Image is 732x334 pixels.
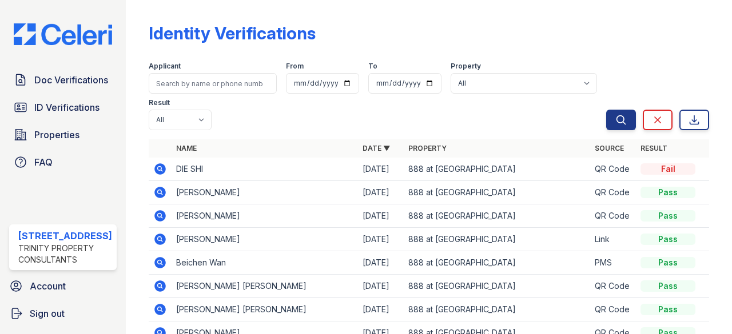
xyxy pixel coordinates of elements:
[9,96,117,119] a: ID Verifications
[358,298,404,321] td: [DATE]
[590,181,636,204] td: QR Code
[34,128,79,142] span: Properties
[404,228,590,251] td: 888 at [GEOGRAPHIC_DATA]
[149,23,316,43] div: Identity Verifications
[640,234,695,245] div: Pass
[358,228,404,251] td: [DATE]
[408,144,447,152] a: Property
[149,62,181,71] label: Applicant
[9,69,117,91] a: Doc Verifications
[286,62,304,71] label: From
[34,73,108,87] span: Doc Verifications
[149,98,170,107] label: Result
[172,228,358,251] td: [PERSON_NAME]
[451,62,481,71] label: Property
[30,307,65,320] span: Sign out
[590,298,636,321] td: QR Code
[9,123,117,146] a: Properties
[172,275,358,298] td: [PERSON_NAME] [PERSON_NAME]
[404,204,590,228] td: 888 at [GEOGRAPHIC_DATA]
[172,181,358,204] td: [PERSON_NAME]
[18,229,112,243] div: [STREET_ADDRESS]
[18,243,112,265] div: Trinity Property Consultants
[358,251,404,275] td: [DATE]
[640,210,695,222] div: Pass
[595,144,624,152] a: Source
[358,181,404,204] td: [DATE]
[172,158,358,181] td: DIE SHI
[640,187,695,198] div: Pass
[590,251,636,275] td: PMS
[640,144,667,152] a: Result
[590,275,636,298] td: QR Code
[9,151,117,174] a: FAQ
[358,158,404,181] td: [DATE]
[5,23,121,46] img: CE_Logo_Blue-a8612792a0a2168367f1c8372b55b34899dd931a85d93a1a3d3e32e68fde9ad4.png
[172,251,358,275] td: Beichen Wan
[404,275,590,298] td: 888 at [GEOGRAPHIC_DATA]
[172,298,358,321] td: [PERSON_NAME] [PERSON_NAME]
[358,204,404,228] td: [DATE]
[5,275,121,297] a: Account
[172,204,358,228] td: [PERSON_NAME]
[590,158,636,181] td: QR Code
[640,163,695,175] div: Fail
[363,144,390,152] a: Date ▼
[590,204,636,228] td: QR Code
[5,302,121,325] a: Sign out
[176,144,197,152] a: Name
[640,257,695,268] div: Pass
[590,228,636,251] td: Link
[149,73,277,94] input: Search by name or phone number
[368,62,377,71] label: To
[34,155,53,169] span: FAQ
[640,280,695,292] div: Pass
[34,100,100,114] span: ID Verifications
[30,279,66,293] span: Account
[404,158,590,181] td: 888 at [GEOGRAPHIC_DATA]
[640,304,695,315] div: Pass
[358,275,404,298] td: [DATE]
[404,181,590,204] td: 888 at [GEOGRAPHIC_DATA]
[404,251,590,275] td: 888 at [GEOGRAPHIC_DATA]
[404,298,590,321] td: 888 at [GEOGRAPHIC_DATA]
